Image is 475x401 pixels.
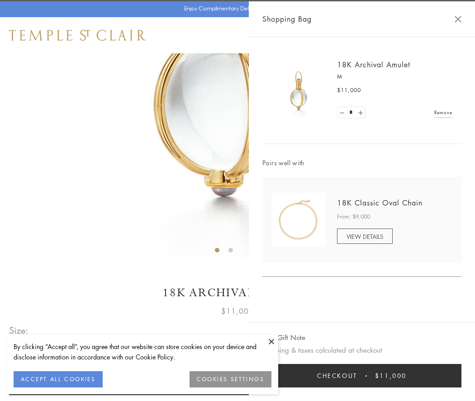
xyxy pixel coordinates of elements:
[262,364,461,387] button: Checkout $11,000
[337,60,410,70] a: 18K Archival Amulet
[184,4,287,13] p: Enjoy Complimentary Delivery & Returns
[375,371,407,381] span: $11,000
[337,72,452,81] p: M
[9,323,29,338] span: Size:
[434,107,452,117] a: Remove
[337,86,361,95] span: $11,000
[337,228,393,244] a: VIEW DETAILS
[356,107,365,118] a: Set quantity to 2
[337,198,423,208] a: 18K Classic Oval Chain
[190,371,271,387] button: COOKIES SETTINGS
[262,345,461,356] p: Shipping & taxes calculated at checkout
[347,232,383,241] span: VIEW DETAILS
[262,332,305,343] button: Add Gift Note
[271,63,326,117] img: 18K Archival Amulet
[317,371,357,381] span: Checkout
[9,285,466,301] h1: 18K Archival Amulet
[271,193,326,247] img: N88865-OV18
[9,30,146,41] img: Temple St. Clair
[337,212,370,221] span: From: $9,000
[14,371,103,387] button: ACCEPT ALL COOKIES
[337,107,347,118] a: Set quantity to 0
[221,305,254,317] span: $11,000
[262,13,312,25] span: Shopping Bag
[262,158,461,168] span: Pairs well with
[14,341,271,362] div: By clicking “Accept all”, you agree that our website can store cookies on your device and disclos...
[455,16,461,23] button: Close Shopping Bag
